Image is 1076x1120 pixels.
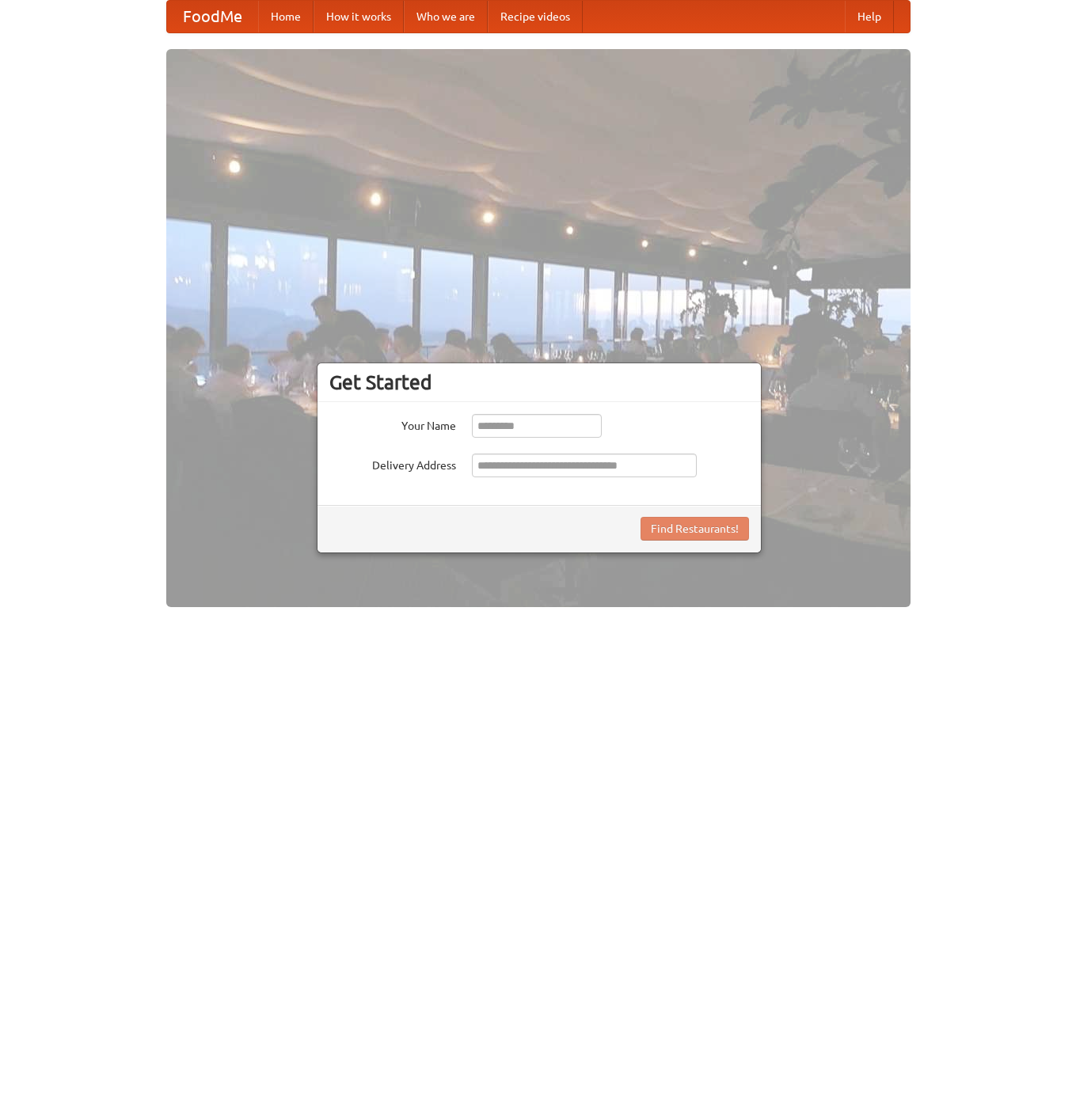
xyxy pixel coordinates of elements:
[167,1,258,32] a: FoodMe
[314,1,404,32] a: How it works
[641,517,749,541] button: Find Restaurants!
[404,1,488,32] a: Who we are
[329,454,456,473] label: Delivery Address
[329,414,456,434] label: Your Name
[488,1,583,32] a: Recipe videos
[845,1,894,32] a: Help
[329,370,749,394] h3: Get Started
[258,1,314,32] a: Home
